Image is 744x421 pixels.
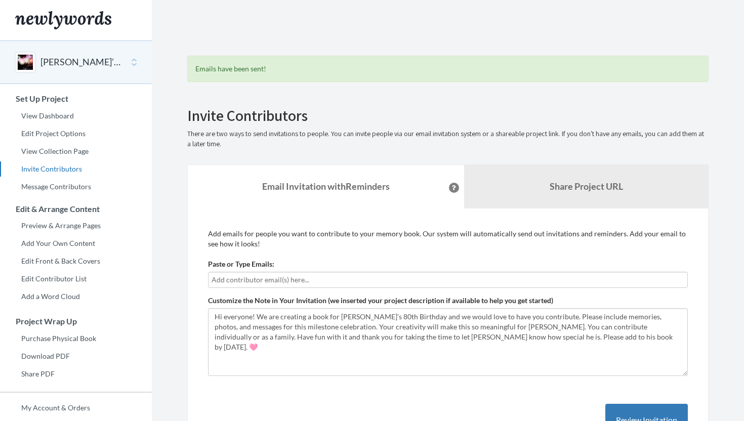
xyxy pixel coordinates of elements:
h3: Set Up Project [1,94,152,103]
b: Share Project URL [550,181,623,192]
iframe: Opens a widget where you can chat to one of our agents [665,391,734,416]
h3: Project Wrap Up [1,317,152,326]
p: There are two ways to send invitations to people. You can invite people via our email invitation ... [187,129,709,149]
h3: Edit & Arrange Content [1,204,152,214]
label: Paste or Type Emails: [208,259,274,269]
label: Customize the Note in Your Invitation (we inserted your project description if available to help ... [208,296,553,306]
strong: Email Invitation with Reminders [262,181,390,192]
textarea: Hi everyone! We are creating a book for [PERSON_NAME]’s 80th Birthday and we would love to have y... [208,308,688,376]
img: Newlywords logo [15,11,111,29]
button: [PERSON_NAME]’s 80th Birthday [40,56,122,69]
input: Add contributor email(s) here... [212,274,684,285]
h2: Invite Contributors [187,107,709,124]
p: Add emails for people you want to contribute to your memory book. Our system will automatically s... [208,229,688,249]
div: Emails have been sent! [187,56,709,82]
